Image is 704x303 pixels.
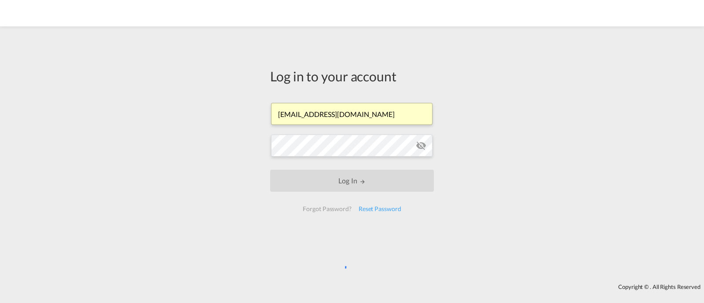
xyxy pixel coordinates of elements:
md-icon: icon-eye-off [416,140,426,151]
button: LOGIN [270,170,434,192]
div: Reset Password [355,201,405,217]
input: Enter email/phone number [271,103,433,125]
div: Log in to your account [270,67,434,85]
div: Forgot Password? [299,201,355,217]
